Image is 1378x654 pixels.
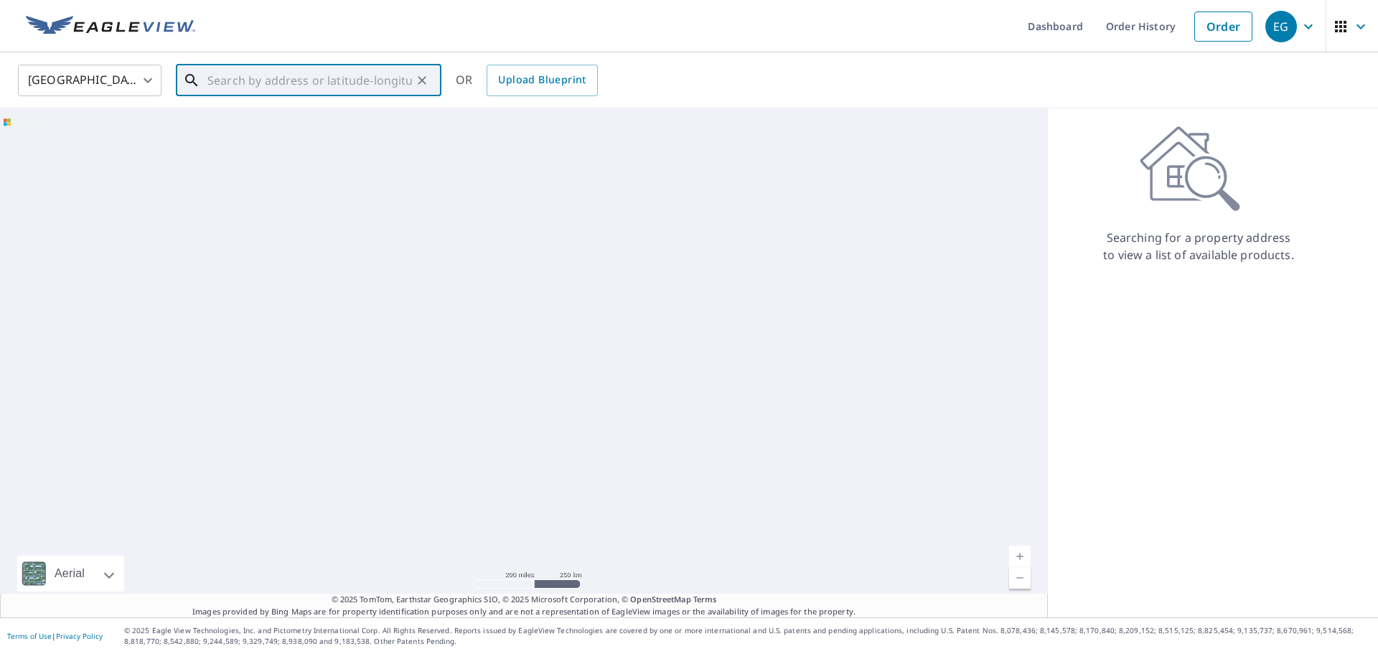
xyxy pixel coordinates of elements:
[456,65,598,96] div: OR
[1009,567,1031,589] a: Current Level 5, Zoom Out
[50,556,89,592] div: Aerial
[207,60,412,101] input: Search by address or latitude-longitude
[1265,11,1297,42] div: EG
[630,594,690,604] a: OpenStreetMap
[124,625,1371,647] p: © 2025 Eagle View Technologies, Inc. and Pictometry International Corp. All Rights Reserved. Repo...
[56,631,103,641] a: Privacy Policy
[332,594,717,606] span: © 2025 TomTom, Earthstar Geographics SIO, © 2025 Microsoft Corporation, ©
[17,556,124,592] div: Aerial
[26,16,195,37] img: EV Logo
[7,631,52,641] a: Terms of Use
[1102,229,1295,263] p: Searching for a property address to view a list of available products.
[487,65,597,96] a: Upload Blueprint
[1009,546,1031,567] a: Current Level 5, Zoom In
[1194,11,1252,42] a: Order
[498,71,586,89] span: Upload Blueprint
[7,632,103,640] p: |
[693,594,717,604] a: Terms
[18,60,161,101] div: [GEOGRAPHIC_DATA]
[412,70,432,90] button: Clear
